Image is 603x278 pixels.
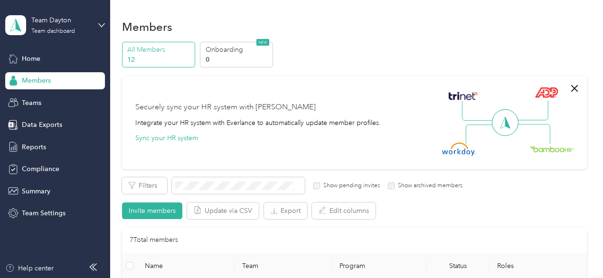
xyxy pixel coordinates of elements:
[462,101,495,121] img: Line Left Up
[517,124,550,144] img: Line Right Down
[515,101,548,121] img: Line Right Up
[122,22,172,32] h1: Members
[127,55,192,65] p: 12
[135,118,381,128] div: Integrate your HR system with Everlance to automatically update member profiles.
[122,202,182,219] button: Invite members
[145,262,227,270] span: Name
[22,164,59,174] span: Compliance
[22,76,51,86] span: Members
[206,55,270,65] p: 0
[22,98,41,108] span: Teams
[465,124,499,144] img: Line Left Down
[122,177,167,194] button: Filters
[22,142,46,152] span: Reports
[264,202,307,219] button: Export
[550,225,603,278] iframe: Everlance-gr Chat Button Frame
[530,145,574,152] img: BambooHR
[187,202,259,219] button: Update via CSV
[135,133,198,143] button: Sync your HR system
[22,208,66,218] span: Team Settings
[446,89,480,103] img: Trinet
[442,143,475,156] img: Workday
[22,54,40,64] span: Home
[22,120,62,130] span: Data Exports
[130,235,178,245] p: 7 Total members
[395,182,462,190] label: Show archived members
[31,15,91,25] div: Team Dayton
[206,45,270,55] p: Onboarding
[5,263,54,273] button: Help center
[31,29,75,34] div: Team dashboard
[312,202,376,219] button: Edit columns
[256,39,269,46] span: NEW
[135,102,316,113] div: Securely sync your HR system with [PERSON_NAME]
[127,45,192,55] p: All Members
[22,186,50,196] span: Summary
[535,87,558,98] img: ADP
[320,182,380,190] label: Show pending invites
